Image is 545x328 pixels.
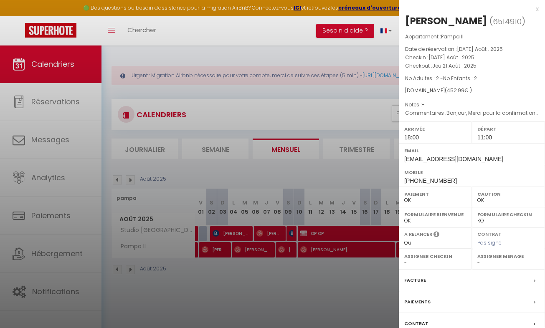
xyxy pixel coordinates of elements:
[477,190,540,198] label: Caution
[404,252,466,260] label: Assigner Checkin
[405,109,539,117] p: Commentaires :
[404,156,503,162] span: [EMAIL_ADDRESS][DOMAIN_NAME]
[404,168,540,177] label: Mobile
[404,134,419,141] span: 18:00
[404,125,466,133] label: Arrivée
[477,134,492,141] span: 11:00
[404,210,466,219] label: Formulaire Bienvenue
[405,14,487,28] div: [PERSON_NAME]
[489,15,525,27] span: ( )
[428,54,474,61] span: [DATE] Août . 2025
[447,87,464,94] span: 452.99
[399,4,539,14] div: x
[433,231,439,240] i: Sélectionner OUI si vous souhaiter envoyer les séquences de messages post-checkout
[404,298,431,306] label: Paiements
[477,252,540,260] label: Assigner Menage
[477,210,540,219] label: Formulaire Checkin
[422,101,425,108] span: -
[477,231,502,236] label: Contrat
[443,75,477,82] span: Nb Enfants : 2
[404,146,540,155] label: Email
[493,16,522,27] span: 6514910
[441,33,464,40] span: Pampa II
[432,62,477,69] span: Jeu 21 Août . 2025
[405,62,539,70] p: Checkout :
[404,231,432,238] label: A relancer
[405,75,477,82] span: Nb Adultes : 2 -
[404,190,466,198] label: Paiement
[404,319,428,328] label: Contrat
[405,101,539,109] p: Notes :
[405,45,539,53] p: Date de réservation :
[7,3,32,28] button: Ouvrir le widget de chat LiveChat
[405,87,539,95] div: [DOMAIN_NAME]
[445,87,472,94] span: ( € )
[477,239,502,246] span: Pas signé
[404,276,426,285] label: Facture
[404,177,457,184] span: [PHONE_NUMBER]
[477,125,540,133] label: Départ
[457,45,503,53] span: [DATE] Août . 2025
[405,53,539,62] p: Checkin :
[405,33,539,41] p: Appartement :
